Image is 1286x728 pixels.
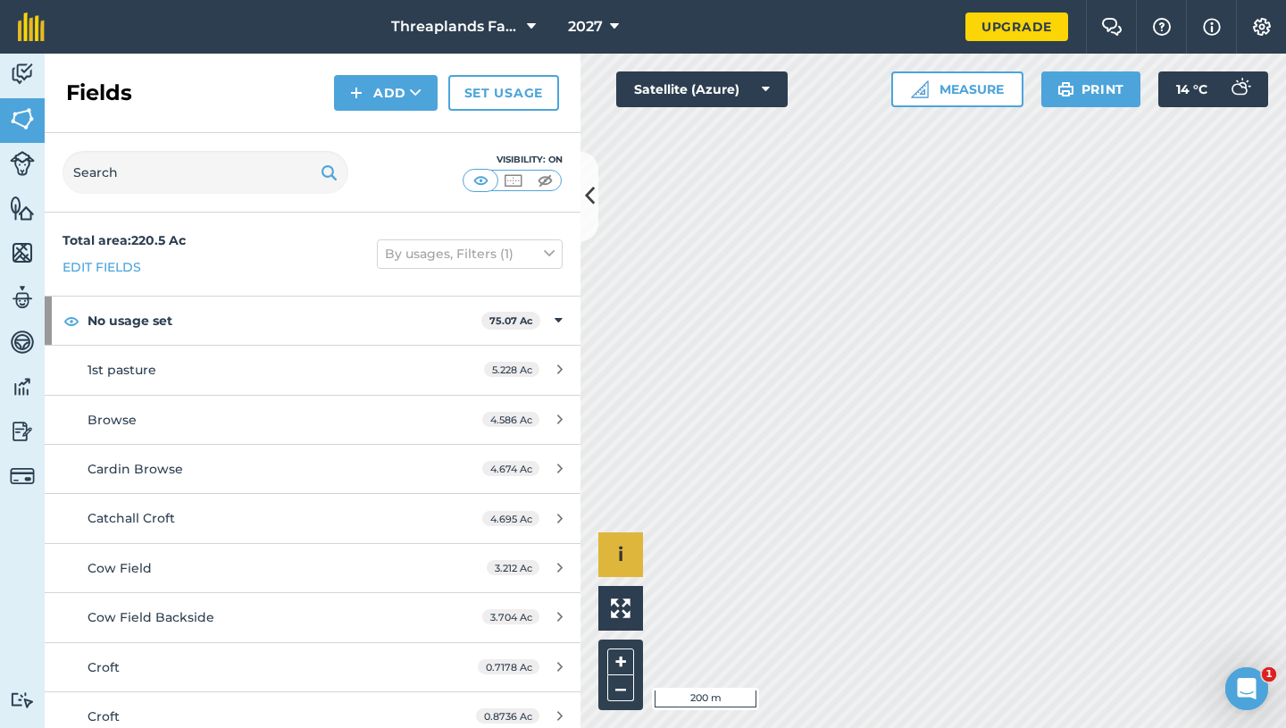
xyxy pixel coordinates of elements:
[463,153,563,167] div: Visibility: On
[88,297,481,345] strong: No usage set
[45,593,580,641] a: Cow Field Backside3.704 Ac
[321,162,338,183] img: svg+xml;base64,PHN2ZyB4bWxucz0iaHR0cDovL3d3dy53My5vcmcvMjAwMC9zdmciIHdpZHRoPSIxOSIgaGVpZ2h0PSIyNC...
[10,284,35,311] img: svg+xml;base64,PD94bWwgdmVyc2lvbj0iMS4wIiBlbmNvZGluZz0idXRmLTgiPz4KPCEtLSBHZW5lcmF0b3I6IEFkb2JlIE...
[489,314,533,327] strong: 75.07 Ac
[484,362,539,377] span: 5.228 Ac
[1057,79,1074,100] img: svg+xml;base64,PHN2ZyB4bWxucz0iaHR0cDovL3d3dy53My5vcmcvMjAwMC9zdmciIHdpZHRoPSIxOSIgaGVpZ2h0PSIyNC...
[1176,71,1207,107] span: 14 ° C
[1251,18,1273,36] img: A cog icon
[45,494,580,542] a: Catchall Croft4.695 Ac
[891,71,1023,107] button: Measure
[534,172,556,189] img: svg+xml;base64,PHN2ZyB4bWxucz0iaHR0cDovL3d3dy53My5vcmcvMjAwMC9zdmciIHdpZHRoPSI1MCIgaGVpZ2h0PSI0MC...
[10,239,35,266] img: svg+xml;base64,PHN2ZyB4bWxucz0iaHR0cDovL3d3dy53My5vcmcvMjAwMC9zdmciIHdpZHRoPSI1NiIgaGVpZ2h0PSI2MC...
[482,461,539,476] span: 4.674 Ac
[598,532,643,577] button: i
[377,239,563,268] button: By usages, Filters (1)
[63,257,141,277] a: Edit fields
[10,105,35,132] img: svg+xml;base64,PHN2ZyB4bWxucz0iaHR0cDovL3d3dy53My5vcmcvMjAwMC9zdmciIHdpZHRoPSI1NiIgaGVpZ2h0PSI2MC...
[568,16,603,38] span: 2027
[66,79,132,107] h2: Fields
[607,649,634,675] button: +
[88,461,183,477] span: Cardin Browse
[618,543,623,565] span: i
[63,310,79,331] img: svg+xml;base64,PHN2ZyB4bWxucz0iaHR0cDovL3d3dy53My5vcmcvMjAwMC9zdmciIHdpZHRoPSIxOCIgaGVpZ2h0PSIyNC...
[88,560,152,576] span: Cow Field
[10,195,35,222] img: svg+xml;base64,PHN2ZyB4bWxucz0iaHR0cDovL3d3dy53My5vcmcvMjAwMC9zdmciIHdpZHRoPSI1NiIgaGVpZ2h0PSI2MC...
[1151,18,1173,36] img: A question mark icon
[63,232,186,248] strong: Total area : 220.5 Ac
[45,445,580,493] a: Cardin Browse4.674 Ac
[10,373,35,400] img: svg+xml;base64,PD94bWwgdmVyc2lvbj0iMS4wIiBlbmNvZGluZz0idXRmLTgiPz4KPCEtLSBHZW5lcmF0b3I6IEFkb2JlIE...
[1203,16,1221,38] img: svg+xml;base64,PHN2ZyB4bWxucz0iaHR0cDovL3d3dy53My5vcmcvMjAwMC9zdmciIHdpZHRoPSIxNyIgaGVpZ2h0PSIxNy...
[18,13,45,41] img: fieldmargin Logo
[63,151,348,194] input: Search
[10,464,35,489] img: svg+xml;base64,PD94bWwgdmVyc2lvbj0iMS4wIiBlbmNvZGluZz0idXRmLTgiPz4KPCEtLSBHZW5lcmF0b3I6IEFkb2JlIE...
[607,675,634,701] button: –
[1225,667,1268,710] iframe: Intercom live chat
[45,297,580,345] div: No usage set75.07 Ac
[502,172,524,189] img: svg+xml;base64,PHN2ZyB4bWxucz0iaHR0cDovL3d3dy53My5vcmcvMjAwMC9zdmciIHdpZHRoPSI1MCIgaGVpZ2h0PSI0MC...
[470,172,492,189] img: svg+xml;base64,PHN2ZyB4bWxucz0iaHR0cDovL3d3dy53My5vcmcvMjAwMC9zdmciIHdpZHRoPSI1MCIgaGVpZ2h0PSI0MC...
[88,708,120,724] span: Croft
[487,560,539,575] span: 3.212 Ac
[45,346,580,394] a: 1st pasture5.228 Ac
[482,412,539,427] span: 4.586 Ac
[334,75,438,111] button: Add
[1222,71,1257,107] img: svg+xml;base64,PD94bWwgdmVyc2lvbj0iMS4wIiBlbmNvZGluZz0idXRmLTgiPz4KPCEtLSBHZW5lcmF0b3I6IEFkb2JlIE...
[10,61,35,88] img: svg+xml;base64,PD94bWwgdmVyc2lvbj0iMS4wIiBlbmNvZGluZz0idXRmLTgiPz4KPCEtLSBHZW5lcmF0b3I6IEFkb2JlIE...
[10,418,35,445] img: svg+xml;base64,PD94bWwgdmVyc2lvbj0iMS4wIiBlbmNvZGluZz0idXRmLTgiPz4KPCEtLSBHZW5lcmF0b3I6IEFkb2JlIE...
[45,544,580,592] a: Cow Field3.212 Ac
[476,708,539,724] span: 0.8736 Ac
[10,691,35,708] img: svg+xml;base64,PD94bWwgdmVyc2lvbj0iMS4wIiBlbmNvZGluZz0idXRmLTgiPz4KPCEtLSBHZW5lcmF0b3I6IEFkb2JlIE...
[88,510,175,526] span: Catchall Croft
[88,362,156,378] span: 1st pasture
[911,80,929,98] img: Ruler icon
[350,82,363,104] img: svg+xml;base64,PHN2ZyB4bWxucz0iaHR0cDovL3d3dy53My5vcmcvMjAwMC9zdmciIHdpZHRoPSIxNCIgaGVpZ2h0PSIyNC...
[10,151,35,176] img: svg+xml;base64,PD94bWwgdmVyc2lvbj0iMS4wIiBlbmNvZGluZz0idXRmLTgiPz4KPCEtLSBHZW5lcmF0b3I6IEFkb2JlIE...
[478,659,539,674] span: 0.7178 Ac
[88,609,214,625] span: Cow Field Backside
[482,511,539,526] span: 4.695 Ac
[965,13,1068,41] a: Upgrade
[10,329,35,356] img: svg+xml;base64,PD94bWwgdmVyc2lvbj0iMS4wIiBlbmNvZGluZz0idXRmLTgiPz4KPCEtLSBHZW5lcmF0b3I6IEFkb2JlIE...
[1041,71,1141,107] button: Print
[448,75,559,111] a: Set usage
[45,643,580,691] a: Croft0.7178 Ac
[1158,71,1268,107] button: 14 °C
[391,16,520,38] span: Threaplands Farm
[611,598,630,618] img: Four arrows, one pointing top left, one top right, one bottom right and the last bottom left
[1262,667,1276,682] span: 1
[1101,18,1123,36] img: Two speech bubbles overlapping with the left bubble in the forefront
[88,659,120,675] span: Croft
[88,412,137,428] span: Browse
[482,609,539,624] span: 3.704 Ac
[45,396,580,444] a: Browse4.586 Ac
[616,71,788,107] button: Satellite (Azure)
